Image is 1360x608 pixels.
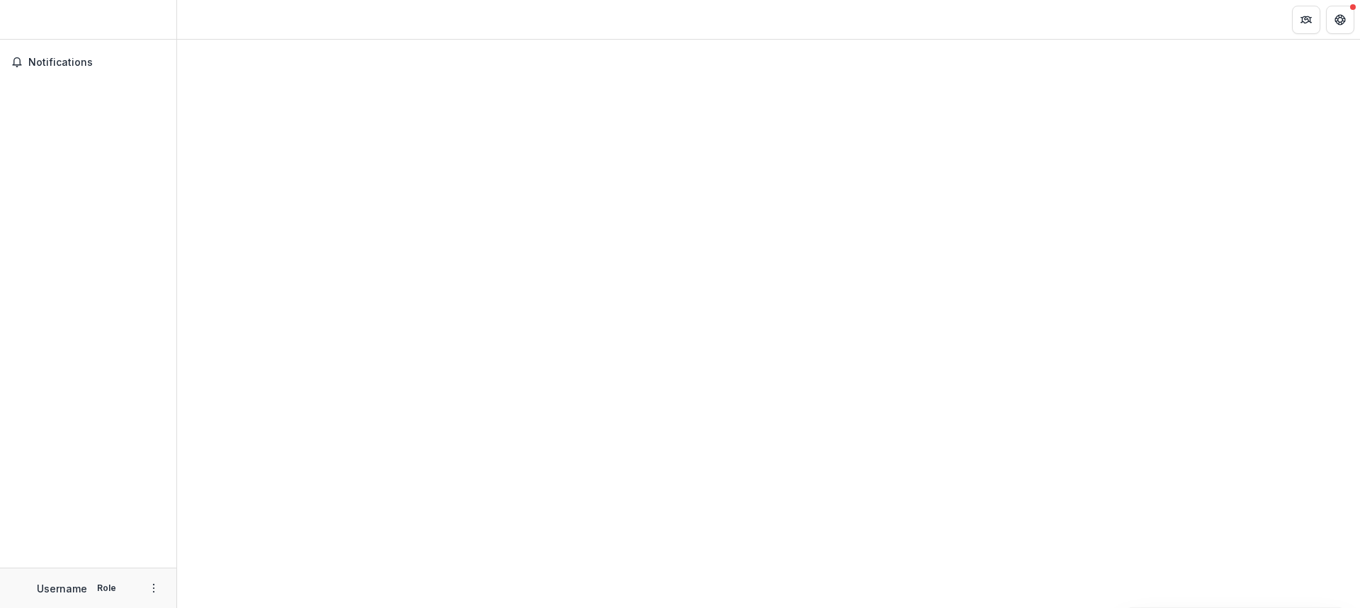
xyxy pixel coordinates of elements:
[145,580,162,597] button: More
[6,51,171,74] button: Notifications
[37,581,87,596] p: Username
[28,57,165,69] span: Notifications
[1326,6,1354,34] button: Get Help
[1292,6,1320,34] button: Partners
[93,582,120,595] p: Role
